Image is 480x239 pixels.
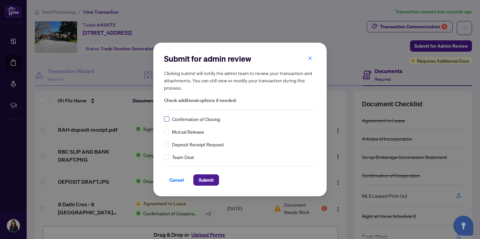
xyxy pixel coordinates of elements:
[308,56,312,61] span: close
[164,97,316,104] span: Check additional options if needed:
[453,216,473,236] button: Open asap
[199,175,214,185] span: Submit
[164,174,189,186] button: Cancel
[172,153,194,161] span: Team Deal
[164,53,316,64] h2: Submit for admin review
[172,128,204,135] span: Mutual Release
[164,69,316,91] h5: Clicking submit will notify the admin team to review your transaction and attachments. You can st...
[193,174,219,186] button: Submit
[172,115,220,123] span: Confirmation of Closing
[169,175,184,185] span: Cancel
[172,141,224,148] span: Deposit Receipt Request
